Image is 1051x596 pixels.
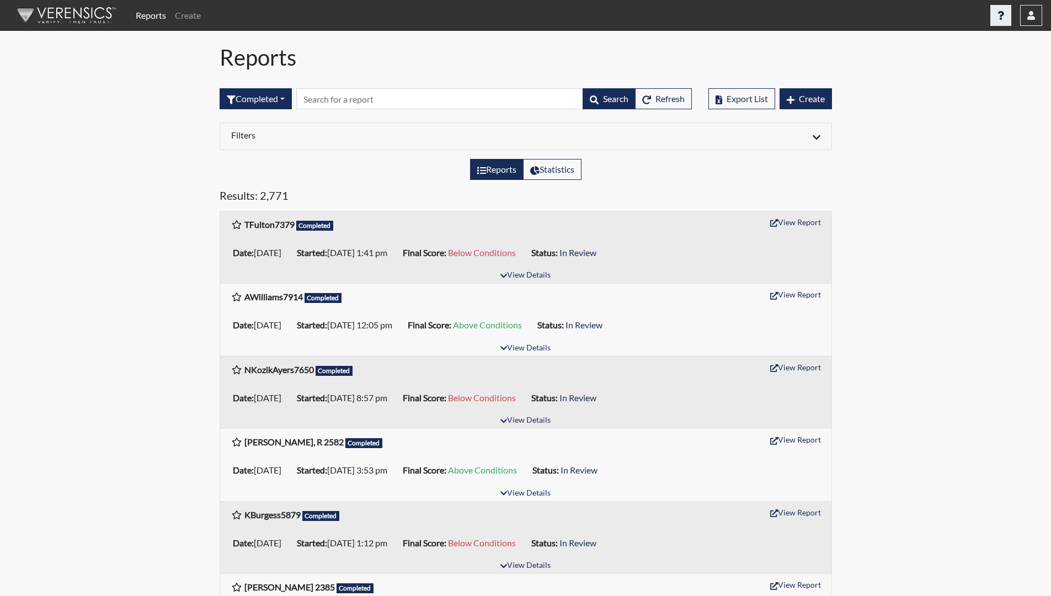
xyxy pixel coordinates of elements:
button: View Report [765,286,826,303]
span: In Review [565,320,602,330]
div: Filter by interview status [220,88,292,109]
li: [DATE] 8:57 pm [292,389,398,407]
b: Started: [297,392,327,403]
button: View Report [765,359,826,376]
span: Refresh [655,93,685,104]
button: View Report [765,504,826,521]
label: View statistics about completed interviews [523,159,581,180]
button: View Details [495,558,556,573]
span: In Review [559,538,596,548]
h6: Filters [231,130,518,140]
span: Above Conditions [448,465,517,475]
li: [DATE] [228,244,292,262]
b: Final Score: [403,392,446,403]
div: Click to expand/collapse filters [223,130,829,143]
b: AWilliams7914 [244,291,303,302]
b: Date: [233,392,254,403]
li: [DATE] [228,461,292,479]
b: Date: [233,320,254,330]
span: Below Conditions [448,247,516,258]
span: Above Conditions [453,320,522,330]
b: Date: [233,247,254,258]
li: [DATE] 1:12 pm [292,534,398,552]
h1: Reports [220,44,832,71]
b: Final Score: [408,320,451,330]
a: Reports [131,4,170,26]
span: Completed [316,366,353,376]
button: View Details [495,341,556,356]
b: Date: [233,465,254,475]
span: Below Conditions [448,538,516,548]
h5: Results: 2,771 [220,189,832,206]
li: [DATE] 1:41 pm [292,244,398,262]
li: [DATE] 12:05 pm [292,316,403,334]
b: KBurgess5879 [244,509,301,520]
span: In Review [559,247,596,258]
b: [PERSON_NAME] 2385 [244,582,335,592]
b: Final Score: [403,465,446,475]
span: Completed [337,583,374,593]
button: View Details [495,486,556,501]
b: TFulton7379 [244,219,295,230]
span: Export List [727,93,768,104]
button: View Report [765,214,826,231]
span: Create [799,93,825,104]
b: Status: [531,538,558,548]
li: [DATE] [228,534,292,552]
li: [DATE] [228,316,292,334]
li: [DATE] [228,389,292,407]
b: Final Score: [403,247,446,258]
button: Search [583,88,636,109]
button: View Report [765,576,826,593]
b: Started: [297,247,327,258]
span: Completed [296,221,334,231]
b: Started: [297,320,327,330]
b: [PERSON_NAME], R 2582 [244,437,344,447]
span: Below Conditions [448,392,516,403]
button: Completed [220,88,292,109]
b: NKozikAyers7650 [244,364,314,375]
b: Date: [233,538,254,548]
button: View Details [495,413,556,428]
b: Started: [297,538,327,548]
b: Final Score: [403,538,446,548]
input: Search by Registration ID, Interview Number, or Investigation Name. [296,88,583,109]
span: Completed [302,511,340,521]
button: View Report [765,431,826,448]
label: View the list of reports [470,159,524,180]
button: Refresh [635,88,692,109]
span: Search [603,93,628,104]
button: View Details [495,268,556,283]
span: In Review [561,465,597,475]
b: Started: [297,465,327,475]
a: Create [170,4,205,26]
span: Completed [345,438,383,448]
b: Status: [531,392,558,403]
b: Status: [532,465,559,475]
button: Export List [708,88,775,109]
button: Create [780,88,832,109]
span: Completed [305,293,342,303]
li: [DATE] 3:53 pm [292,461,398,479]
span: In Review [559,392,596,403]
b: Status: [537,320,564,330]
b: Status: [531,247,558,258]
